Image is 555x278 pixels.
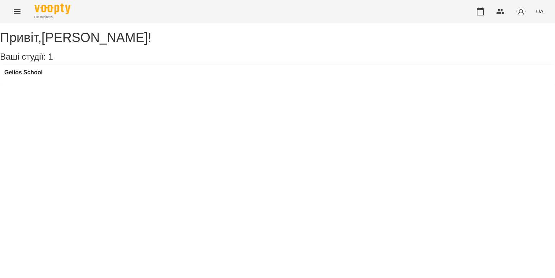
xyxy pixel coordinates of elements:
button: Menu [9,3,26,20]
img: avatar_s.png [516,6,526,17]
a: Gelios School [4,69,43,76]
img: Voopty Logo [34,4,70,14]
span: For Business [34,15,70,19]
span: UA [536,8,544,15]
span: 1 [48,52,53,61]
button: UA [533,5,546,18]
